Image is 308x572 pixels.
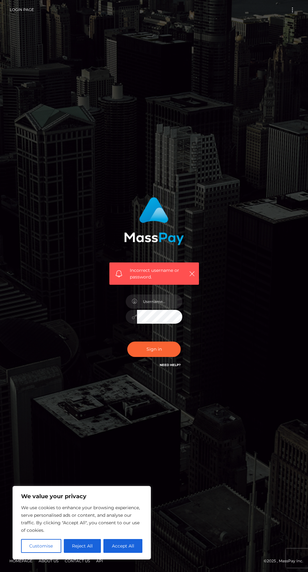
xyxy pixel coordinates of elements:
a: Homepage [7,556,35,566]
div: © 2025 , MassPay Inc. [5,558,303,564]
a: Need Help? [160,363,181,367]
p: We use cookies to enhance your browsing experience, serve personalised ads or content, and analys... [21,504,142,534]
input: Username... [137,294,182,309]
div: We value your privacy [13,486,151,559]
a: API [94,556,106,566]
a: Login Page [10,3,34,16]
button: Toggle navigation [287,6,298,14]
button: Sign in [127,342,181,357]
span: Incorrect username or password. [130,267,186,280]
button: Customise [21,539,61,553]
button: Reject All [64,539,101,553]
a: Contact Us [62,556,92,566]
button: Accept All [103,539,142,553]
a: About Us [36,556,61,566]
img: MassPay Login [124,197,184,245]
p: We value your privacy [21,493,142,500]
